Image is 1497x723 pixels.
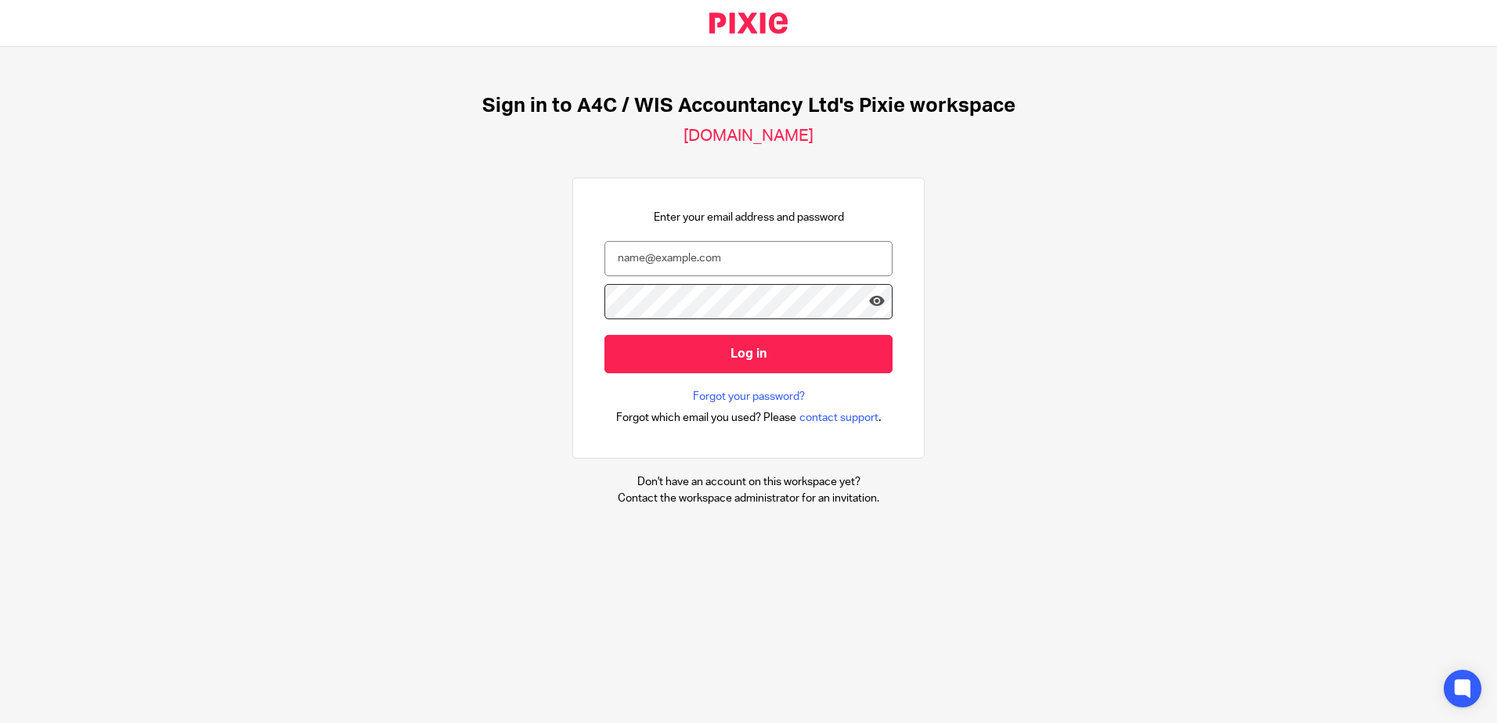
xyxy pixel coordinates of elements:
span: contact support [799,410,878,426]
p: Don't have an account on this workspace yet? [618,474,879,490]
h1: Sign in to A4C / WIS Accountancy Ltd's Pixie workspace [482,94,1015,118]
input: name@example.com [604,241,893,276]
a: Forgot your password? [693,389,805,405]
p: Contact the workspace administrator for an invitation. [618,491,879,506]
h2: [DOMAIN_NAME] [684,126,813,146]
p: Enter your email address and password [654,210,844,225]
span: Forgot which email you used? Please [616,410,796,426]
div: . [616,408,882,426]
input: Log in [604,335,893,373]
